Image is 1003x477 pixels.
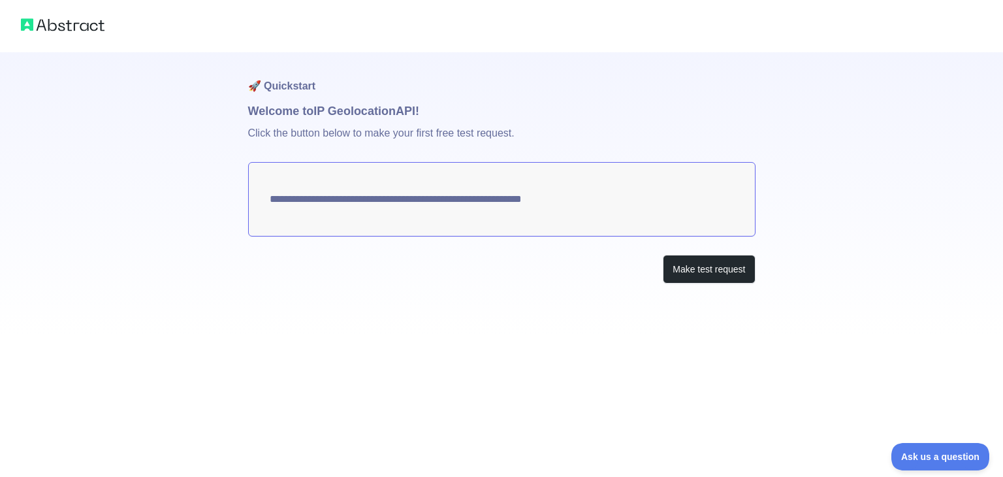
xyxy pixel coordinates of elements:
[248,102,756,120] h1: Welcome to IP Geolocation API!
[248,120,756,162] p: Click the button below to make your first free test request.
[891,443,990,470] iframe: Toggle Customer Support
[21,16,104,34] img: Abstract logo
[663,255,755,284] button: Make test request
[248,52,756,102] h1: 🚀 Quickstart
